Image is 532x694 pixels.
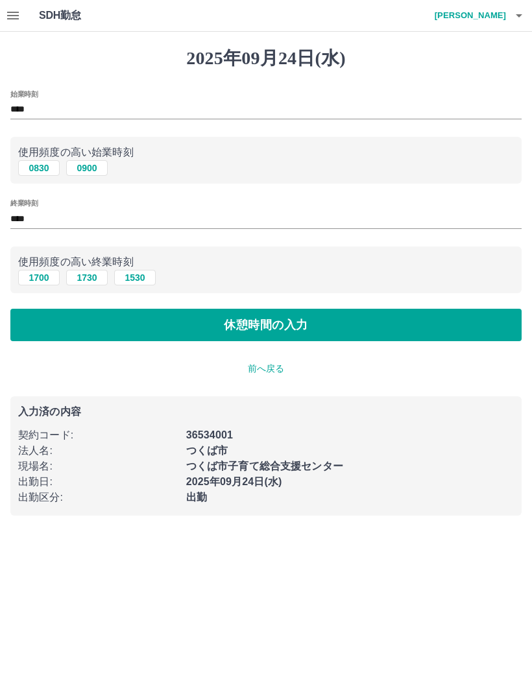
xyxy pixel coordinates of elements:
b: 2025年09月24日(水) [186,476,282,487]
p: 使用頻度の高い終業時刻 [18,254,514,270]
p: 契約コード : [18,427,178,443]
label: 始業時刻 [10,89,38,99]
p: 使用頻度の高い始業時刻 [18,145,514,160]
button: 0830 [18,160,60,176]
p: 出勤区分 : [18,490,178,505]
p: 入力済の内容 [18,407,514,417]
b: つくば市子育て総合支援センター [186,461,343,472]
button: 1530 [114,270,156,285]
p: 前へ戻る [10,362,522,376]
p: 法人名 : [18,443,178,459]
b: つくば市 [186,445,228,456]
button: 1700 [18,270,60,285]
button: 休憩時間の入力 [10,309,522,341]
p: 現場名 : [18,459,178,474]
button: 1730 [66,270,108,285]
b: 出勤 [186,492,207,503]
b: 36534001 [186,429,233,440]
button: 0900 [66,160,108,176]
h1: 2025年09月24日(水) [10,47,522,69]
p: 出勤日 : [18,474,178,490]
label: 終業時刻 [10,198,38,208]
